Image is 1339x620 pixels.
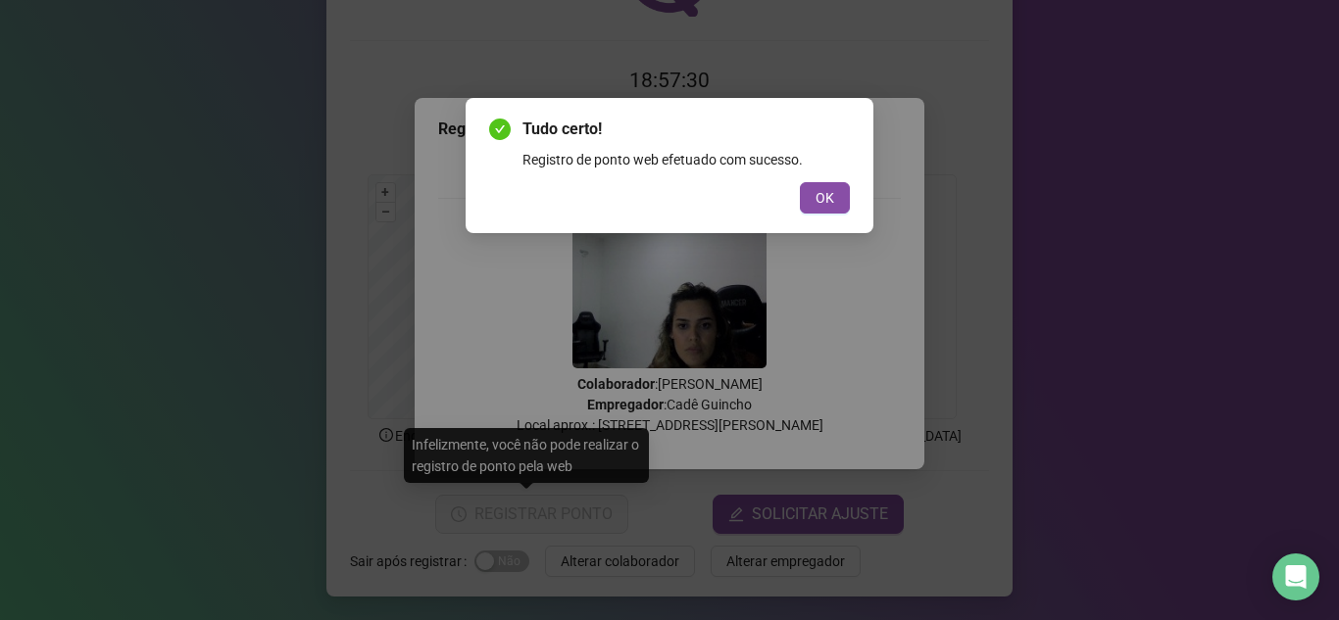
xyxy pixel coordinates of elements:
div: Open Intercom Messenger [1272,553,1319,600]
span: Tudo certo! [522,118,850,141]
span: check-circle [489,119,511,140]
div: Registro de ponto web efetuado com sucesso. [522,149,850,170]
button: OK [800,182,850,214]
span: OK [816,187,834,209]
